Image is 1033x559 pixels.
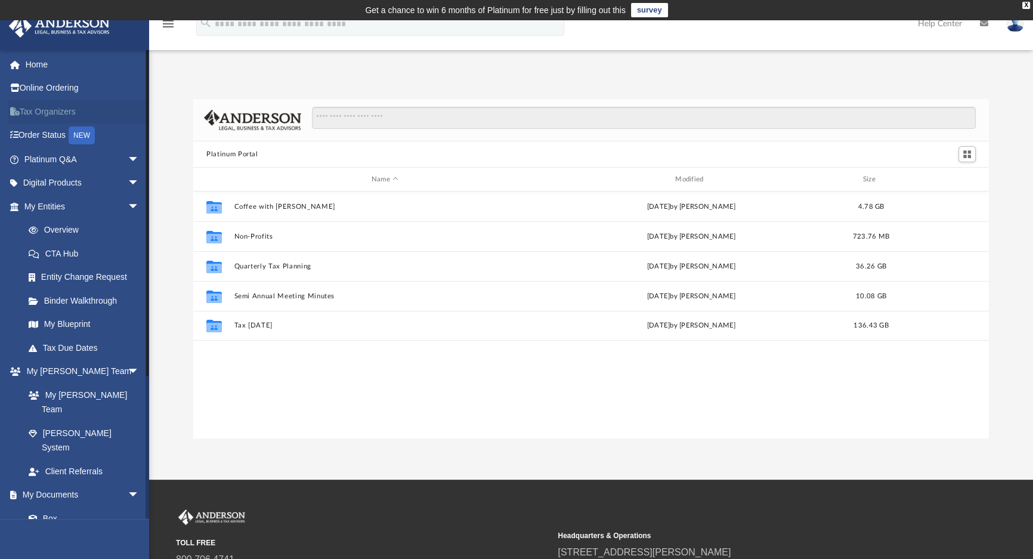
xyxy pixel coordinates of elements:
div: [DATE] by [PERSON_NAME] [541,261,842,272]
a: Online Ordering [8,76,157,100]
a: My Documentsarrow_drop_down [8,483,151,507]
a: Tax Due Dates [17,336,157,360]
a: [PERSON_NAME] System [17,421,151,459]
small: TOLL FREE [176,538,549,548]
a: CTA Hub [17,242,157,265]
a: menu [161,23,175,31]
a: Overview [17,218,157,242]
div: NEW [69,126,95,144]
span: 10.08 GB [856,293,886,299]
span: arrow_drop_down [128,194,151,219]
div: close [1022,2,1030,9]
div: [DATE] by [PERSON_NAME] [541,320,842,331]
a: My [PERSON_NAME] Teamarrow_drop_down [8,360,151,384]
a: Box [17,507,146,530]
span: 136.43 GB [853,322,888,329]
span: arrow_drop_down [128,483,151,508]
button: Platinum Portal [206,149,258,160]
div: Get a chance to win 6 months of Platinum for free just by filling out this [365,3,626,17]
div: Modified [540,174,842,185]
div: grid [193,192,989,438]
img: User Pic [1006,15,1024,32]
button: Tax [DATE] [234,322,536,329]
img: Anderson Advisors Platinum Portal [176,509,248,525]
button: Quarterly Tax Planning [234,262,536,270]
a: My [PERSON_NAME] Team [17,383,146,421]
a: Entity Change Request [17,265,157,289]
div: [DATE] by [PERSON_NAME] [541,291,842,302]
a: Home [8,52,157,76]
a: Client Referrals [17,459,151,483]
div: [DATE] by [PERSON_NAME] [541,202,842,212]
a: [STREET_ADDRESS][PERSON_NAME] [558,547,731,557]
a: Platinum Q&Aarrow_drop_down [8,147,157,171]
a: Tax Organizers [8,100,157,123]
span: arrow_drop_down [128,171,151,196]
button: Non-Profits [234,233,536,240]
button: Coffee with [PERSON_NAME] [234,203,536,211]
span: 36.26 GB [856,263,886,270]
a: survey [631,3,668,17]
button: Semi Annual Meeting Minutes [234,292,536,300]
span: 723.76 MB [853,233,889,240]
input: Search files and folders [312,107,976,129]
a: Digital Productsarrow_drop_down [8,171,157,195]
button: Switch to Grid View [958,146,976,163]
i: menu [161,17,175,31]
a: Order StatusNEW [8,123,157,148]
div: Size [848,174,895,185]
span: arrow_drop_down [128,360,151,384]
i: search [199,16,212,29]
div: [DATE] by [PERSON_NAME] [541,231,842,242]
small: Headquarters & Operations [558,530,931,541]
div: Name [234,174,536,185]
a: My Entitiesarrow_drop_down [8,194,157,218]
div: id [199,174,228,185]
span: arrow_drop_down [128,147,151,172]
img: Anderson Advisors Platinum Portal [5,14,113,38]
a: My Blueprint [17,313,151,336]
span: 4.78 GB [858,203,884,210]
a: Binder Walkthrough [17,289,157,313]
div: id [900,174,983,185]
